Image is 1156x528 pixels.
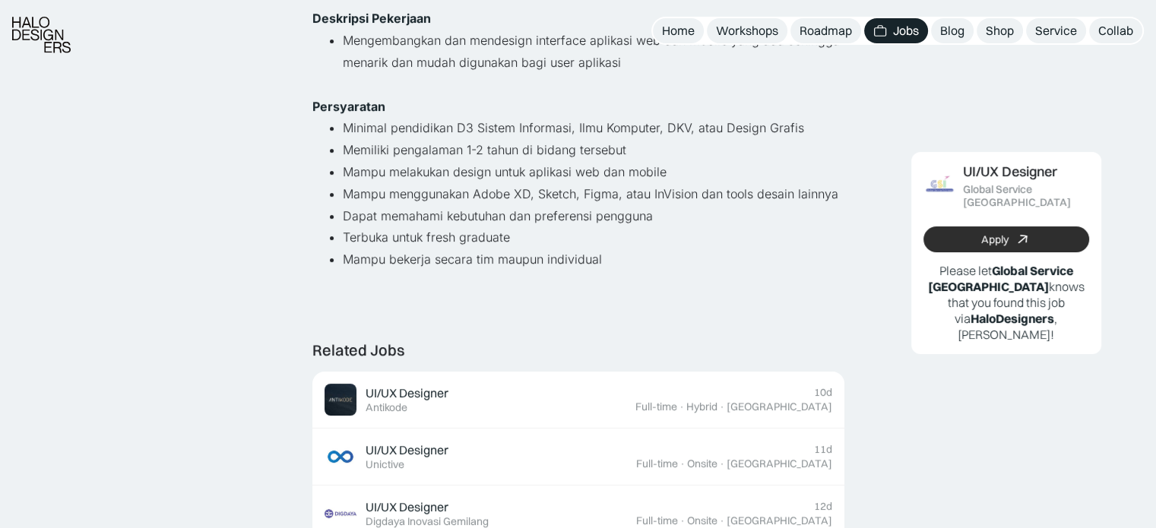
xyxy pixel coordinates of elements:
[312,371,844,428] a: Job ImageUI/UX DesignerAntikode10dFull-time·Hybrid·[GEOGRAPHIC_DATA]
[971,311,1054,326] b: HaloDesigners
[814,500,832,513] div: 12d
[923,263,1089,342] p: Please let knows that you found this job via , [PERSON_NAME]!
[343,30,844,74] li: Mengembangkan dan mendesign interface aplikasi web dan mobile yang ada sehingga menarik dan mudah...
[366,442,448,458] div: UI/UX Designer
[635,400,677,413] div: Full-time
[686,400,717,413] div: Hybrid
[1089,18,1142,43] a: Collab
[923,170,955,202] img: Job Image
[814,386,832,399] div: 10d
[719,457,725,470] div: ·
[312,270,844,292] p: ‍
[312,428,844,485] a: Job ImageUI/UX DesignerUnictive11dFull-time·Onsite·[GEOGRAPHIC_DATA]
[366,458,404,471] div: Unictive
[312,341,404,359] div: Related Jobs
[986,23,1014,39] div: Shop
[325,441,356,473] img: Job Image
[343,161,844,183] li: Mampu melakukan design untuk aplikasi web dan mobile
[931,18,974,43] a: Blog
[636,457,678,470] div: Full-time
[679,457,686,470] div: ·
[727,457,832,470] div: [GEOGRAPHIC_DATA]
[679,514,686,527] div: ·
[343,226,844,248] li: Terbuka untuk fresh graduate
[687,457,717,470] div: Onsite
[727,514,832,527] div: [GEOGRAPHIC_DATA]
[636,514,678,527] div: Full-time
[343,248,844,270] li: Mampu bekerja secara tim maupun individual
[366,515,489,528] div: Digdaya Inovasi Gemilang
[928,263,1073,294] b: Global Service [GEOGRAPHIC_DATA]
[653,18,704,43] a: Home
[312,11,431,26] strong: Deskripsi Pekerjaan
[366,401,407,414] div: Antikode
[1035,23,1077,39] div: Service
[343,117,844,139] li: Minimal pendidikan D3 Sistem Informasi, Ilmu Komputer, DKV, atau Design Grafis
[790,18,861,43] a: Roadmap
[679,400,685,413] div: ·
[977,18,1023,43] a: Shop
[716,23,778,39] div: Workshops
[963,164,1057,180] div: UI/UX Designer
[1026,18,1086,43] a: Service
[366,385,448,401] div: UI/UX Designer
[312,99,385,114] strong: Persyaratan
[343,139,844,161] li: Memiliki pengalaman 1-2 tahun di bidang tersebut
[923,226,1089,252] a: Apply
[963,183,1089,209] div: Global Service [GEOGRAPHIC_DATA]
[719,400,725,413] div: ·
[864,18,928,43] a: Jobs
[687,514,717,527] div: Onsite
[719,514,725,527] div: ·
[343,183,844,205] li: Mampu menggunakan Adobe XD, Sketch, Figma, atau InVision dan tools desain lainnya
[940,23,964,39] div: Blog
[325,384,356,416] img: Job Image
[366,499,448,515] div: UI/UX Designer
[814,443,832,456] div: 11d
[312,74,844,96] p: ‍
[662,23,695,39] div: Home
[343,205,844,227] li: Dapat memahami kebutuhan dan preferensi pengguna
[800,23,852,39] div: Roadmap
[893,23,919,39] div: Jobs
[707,18,787,43] a: Workshops
[981,233,1009,246] div: Apply
[1098,23,1133,39] div: Collab
[727,400,832,413] div: [GEOGRAPHIC_DATA]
